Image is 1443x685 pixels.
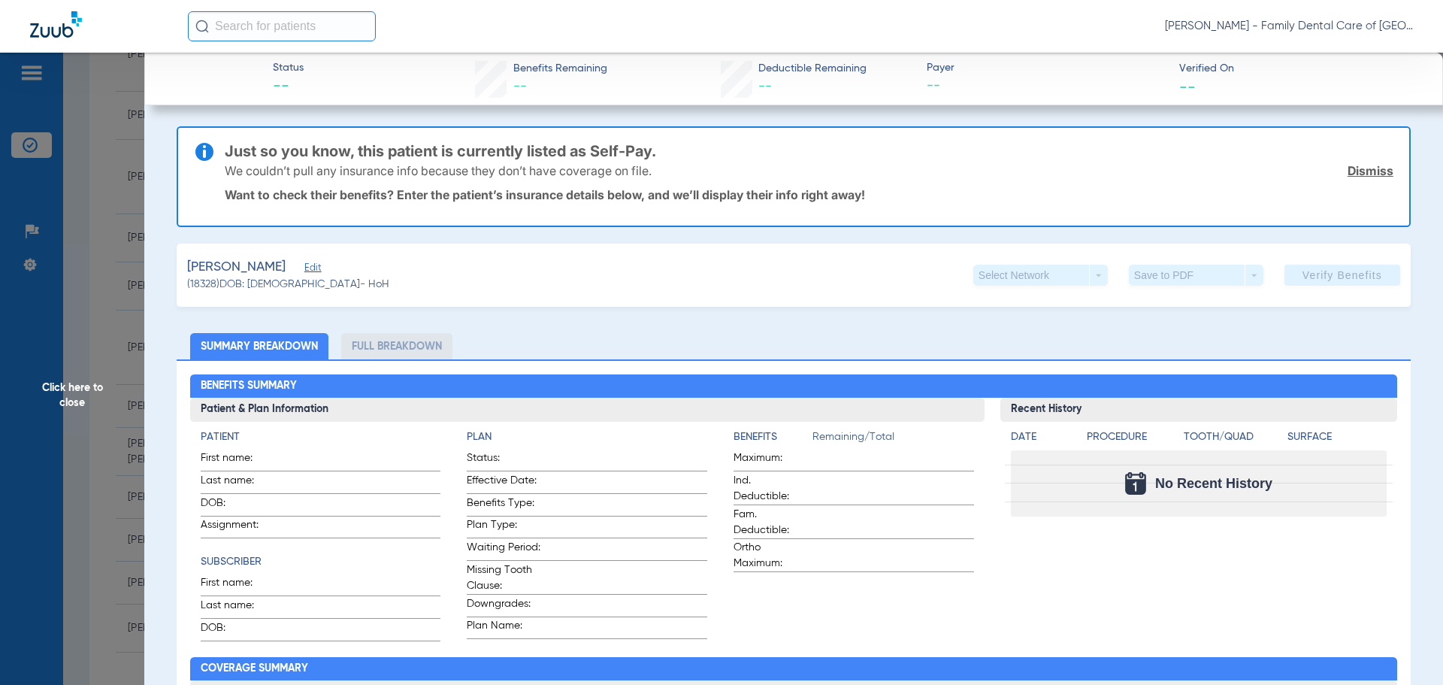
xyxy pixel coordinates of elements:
p: We couldn’t pull any insurance info because they don’t have coverage on file. [225,163,652,178]
span: Last name: [201,598,274,618]
span: Plan Name: [467,618,540,638]
h4: Surface [1287,429,1387,445]
h4: Benefits [734,429,812,445]
span: -- [273,77,304,98]
h4: Patient [201,429,441,445]
h4: Date [1011,429,1074,445]
span: Payer [927,60,1166,76]
span: Status: [467,450,540,471]
span: -- [1179,78,1196,94]
h2: Coverage Summary [190,657,1398,681]
input: Search for patients [188,11,376,41]
h4: Procedure [1087,429,1178,445]
img: Search Icon [195,20,209,33]
span: [PERSON_NAME] [187,258,286,277]
span: Effective Date: [467,473,540,493]
h4: Subscriber [201,554,441,570]
h3: Just so you know, this patient is currently listed as Self-Pay. [225,144,1393,159]
span: (18328) DOB: [DEMOGRAPHIC_DATA] - HoH [187,277,389,292]
span: Ortho Maximum: [734,540,807,571]
li: Full Breakdown [341,333,452,359]
span: No Recent History [1155,476,1272,491]
span: First name: [201,450,274,471]
span: Missing Tooth Clause: [467,562,540,594]
span: Waiting Period: [467,540,540,560]
h4: Tooth/Quad [1184,429,1283,445]
img: info-icon [195,143,213,161]
app-breakdown-title: Tooth/Quad [1184,429,1283,450]
span: Benefits Remaining [513,61,607,77]
span: Assignment: [201,517,274,538]
h4: Plan [467,429,707,445]
span: DOB: [201,620,274,641]
span: -- [513,80,527,93]
span: [PERSON_NAME] - Family Dental Care of [GEOGRAPHIC_DATA] [1165,19,1413,34]
span: Benefits Type: [467,496,540,516]
span: Downgrades: [467,596,540,617]
span: Last name: [201,473,274,493]
img: Zuub Logo [30,11,82,38]
app-breakdown-title: Benefits [734,429,812,450]
span: Deductible Remaining [758,61,867,77]
span: -- [758,80,772,93]
app-breakdown-title: Procedure [1087,429,1178,450]
span: Plan Type: [467,517,540,538]
span: DOB: [201,496,274,516]
span: Maximum: [734,450,807,471]
app-breakdown-title: Date [1011,429,1074,450]
span: Remaining/Total [812,429,974,450]
h2: Benefits Summary [190,374,1398,399]
span: Ind. Deductible: [734,473,807,505]
span: Fam. Deductible: [734,507,807,538]
a: Dismiss [1348,163,1393,178]
li: Summary Breakdown [190,333,328,359]
h3: Recent History [1000,398,1398,422]
span: Edit [304,262,318,277]
span: -- [927,77,1166,95]
p: Want to check their benefits? Enter the patient’s insurance details below, and we’ll display thei... [225,187,1393,202]
span: First name: [201,575,274,596]
h3: Patient & Plan Information [190,398,985,422]
span: Status [273,60,304,76]
span: Verified On [1179,61,1419,77]
app-breakdown-title: Surface [1287,429,1387,450]
img: Calendar [1125,472,1146,495]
